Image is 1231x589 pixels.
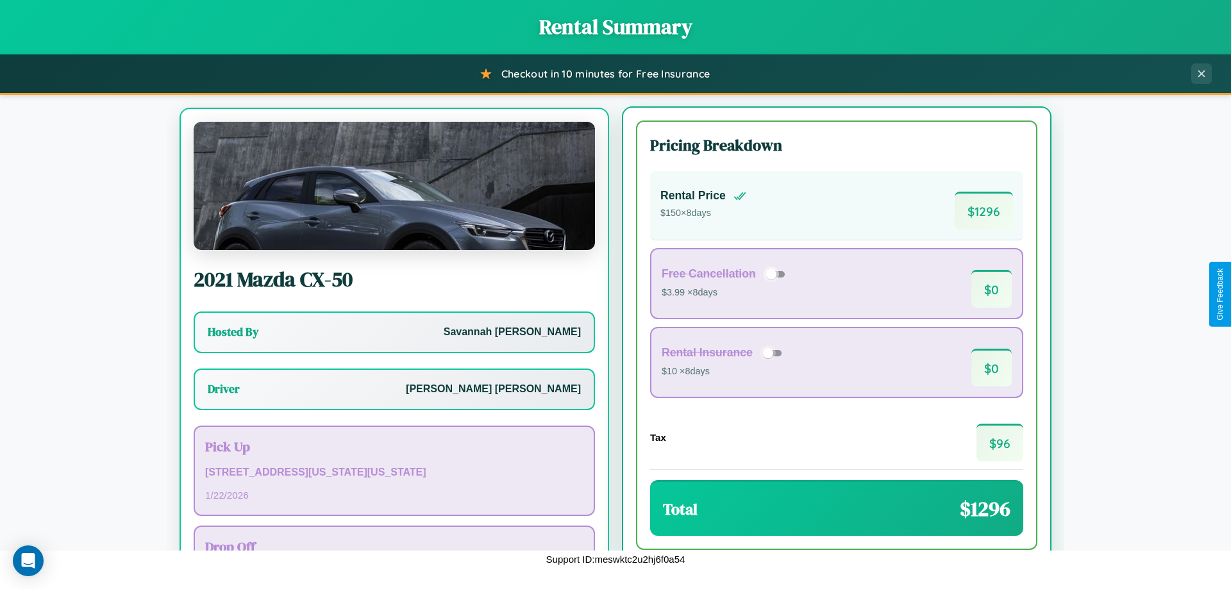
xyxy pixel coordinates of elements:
[663,499,698,520] h3: Total
[1216,269,1225,320] div: Give Feedback
[662,267,756,281] h4: Free Cancellation
[660,189,726,203] h4: Rental Price
[662,346,753,360] h4: Rental Insurance
[13,13,1218,41] h1: Rental Summary
[971,270,1012,308] span: $ 0
[194,265,595,294] h2: 2021 Mazda CX-50
[955,192,1013,229] span: $ 1296
[546,551,685,568] p: Support ID: meswktc2u2hj6f0a54
[444,323,581,342] p: Savannah [PERSON_NAME]
[971,349,1012,386] span: $ 0
[194,122,595,250] img: Mazda CX-50
[662,285,789,301] p: $3.99 × 8 days
[205,437,583,456] h3: Pick Up
[650,135,1023,156] h3: Pricing Breakdown
[662,363,786,380] p: $10 × 8 days
[501,67,710,80] span: Checkout in 10 minutes for Free Insurance
[205,537,583,556] h3: Drop Off
[660,205,746,222] p: $ 150 × 8 days
[208,324,258,340] h3: Hosted By
[650,432,666,443] h4: Tax
[205,486,583,504] p: 1 / 22 / 2026
[205,463,583,482] p: [STREET_ADDRESS][US_STATE][US_STATE]
[406,380,581,399] p: [PERSON_NAME] [PERSON_NAME]
[208,381,240,397] h3: Driver
[13,545,44,576] div: Open Intercom Messenger
[960,495,1010,523] span: $ 1296
[976,424,1023,461] span: $ 96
